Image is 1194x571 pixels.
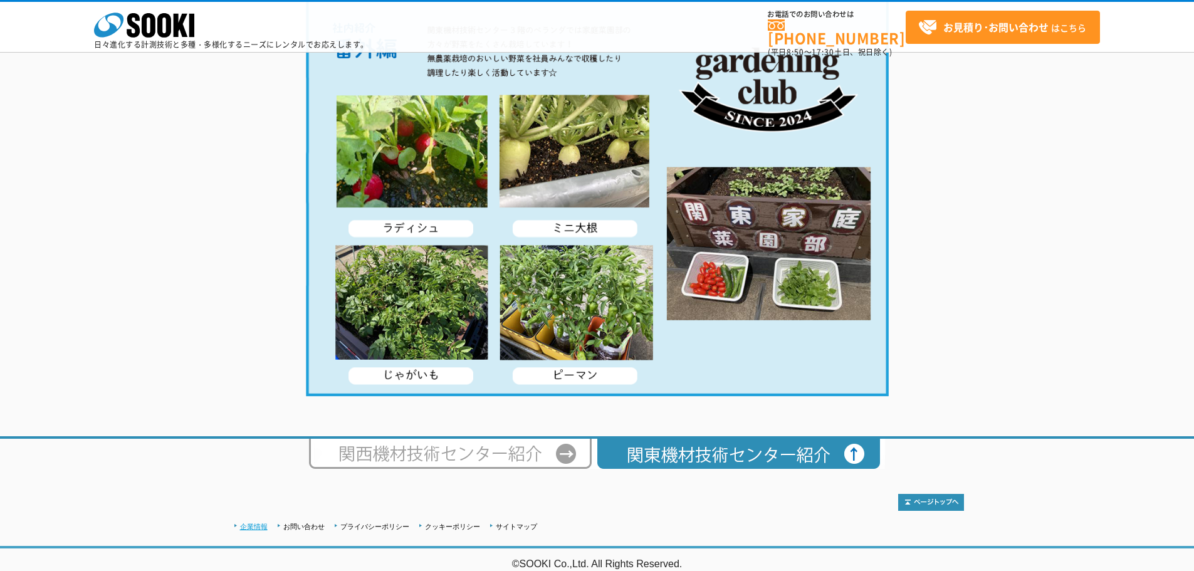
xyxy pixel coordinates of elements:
[425,523,480,530] a: クッキーポリシー
[309,439,597,469] img: 西日本テクニカルセンター紹介
[240,523,268,530] a: 企業情報
[597,439,885,469] img: 関東機材技術センター紹介
[597,457,885,466] a: 関東機材技術センター紹介
[906,11,1100,44] a: お見積り･お問い合わせはこちら
[309,457,597,466] a: 西日本テクニカルセンター紹介
[94,41,369,48] p: 日々進化する計測技術と多種・多様化するニーズにレンタルでお応えします。
[943,19,1049,34] strong: お見積り･お問い合わせ
[787,46,804,58] span: 8:50
[768,46,892,58] span: (平日 ～ 土日、祝日除く)
[340,523,409,530] a: プライバシーポリシー
[898,494,964,511] img: トップページへ
[283,523,325,530] a: お問い合わせ
[918,18,1086,37] span: はこちら
[768,11,906,18] span: お電話でのお問い合わせは
[812,46,834,58] span: 17:30
[768,19,906,45] a: [PHONE_NUMBER]
[496,523,537,530] a: サイトマップ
